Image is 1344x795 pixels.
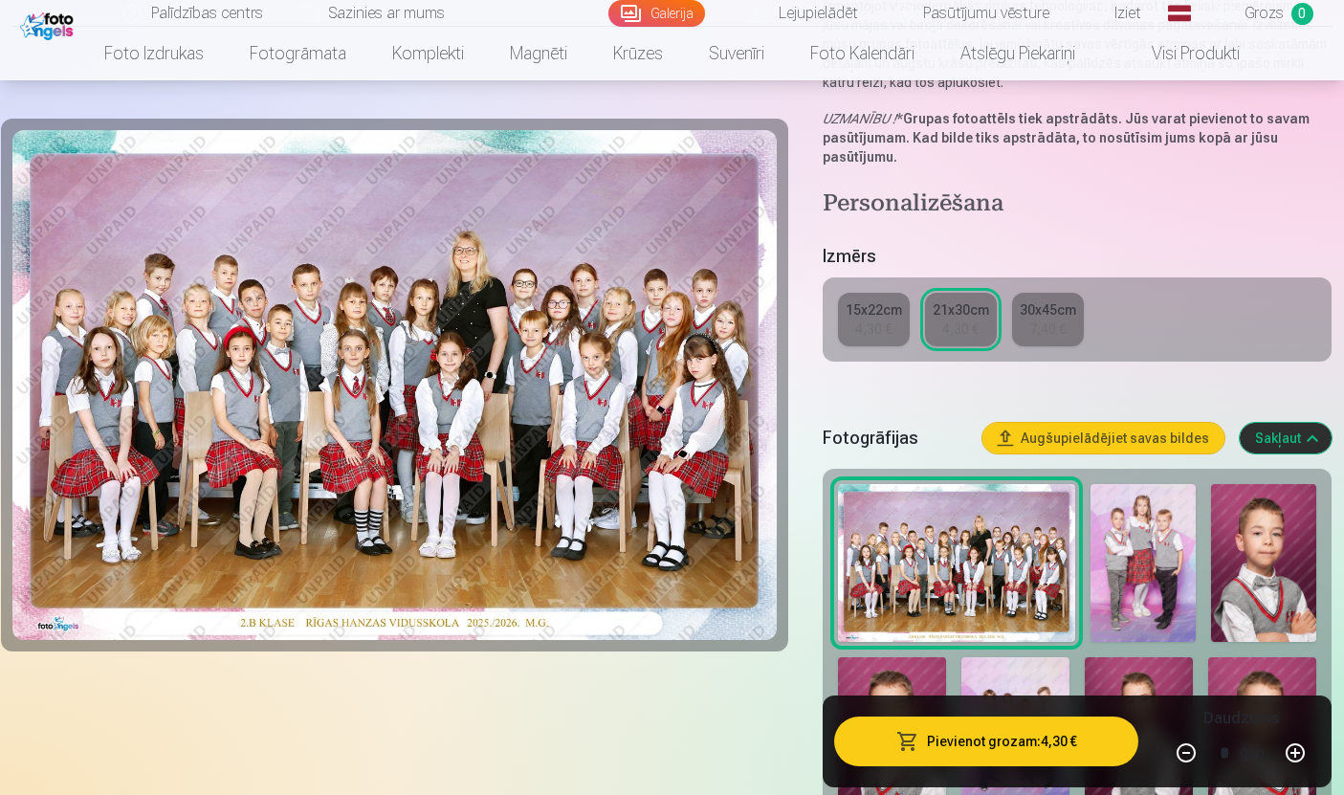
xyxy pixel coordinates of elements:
[1012,293,1084,346] a: 30x45cm7,40 €
[823,243,1333,270] h5: Izmērs
[838,293,910,346] a: 15x22cm4,30 €
[20,8,78,40] img: /fa1
[937,27,1098,80] a: Atslēgu piekariņi
[823,111,1310,165] strong: Grupas fotoattēls tiek apstrādāts. Jūs varat pievienot to savam pasūtījumam. Kad bilde tiks apstr...
[982,423,1224,453] button: Augšupielādējiet savas bildes
[855,320,892,339] div: 4,30 €
[823,189,1333,220] h4: Personalizēšana
[686,27,787,80] a: Suvenīri
[823,425,968,452] h5: Fotogrāfijas
[1240,423,1332,453] button: Sakļaut
[1203,707,1279,730] h5: Daudzums
[823,111,896,126] em: UZMANĪBU !
[369,27,487,80] a: Komplekti
[1245,2,1284,25] span: Grozs
[1029,320,1066,339] div: 7,40 €
[590,27,686,80] a: Krūzes
[227,27,369,80] a: Fotogrāmata
[1020,300,1076,320] div: 30x45cm
[81,27,227,80] a: Foto izdrukas
[1098,27,1263,80] a: Visi produkti
[1291,3,1313,25] span: 0
[787,27,937,80] a: Foto kalendāri
[933,300,989,320] div: 21x30cm
[846,300,902,320] div: 15x22cm
[834,717,1139,766] button: Pievienot grozam:4,30 €
[942,320,979,339] div: 4,30 €
[487,27,590,80] a: Magnēti
[925,293,997,346] a: 21x30cm4,30 €
[1240,730,1268,776] div: gab.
